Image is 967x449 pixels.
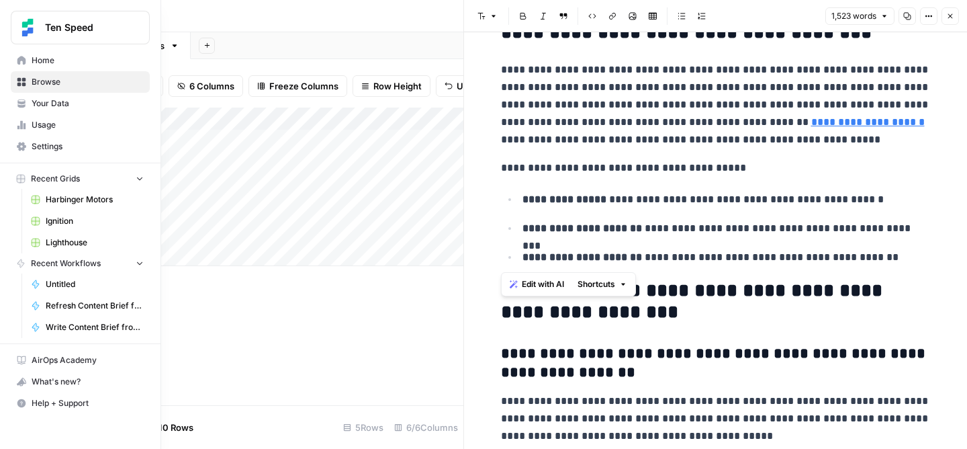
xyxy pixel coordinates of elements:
button: Help + Support [11,393,150,414]
span: Shortcuts [578,278,615,290]
span: Recent Grids [31,173,80,185]
span: Recent Workflows [31,257,101,270]
span: Usage [32,119,144,131]
a: AirOps Academy [11,350,150,371]
button: Freeze Columns [248,75,347,97]
span: 1,523 words [831,10,876,22]
button: 1,523 words [825,7,894,25]
span: Help + Support [32,397,144,409]
span: Untitled [46,278,144,290]
button: Row Height [353,75,430,97]
button: Recent Grids [11,169,150,189]
a: Ignition [25,210,150,232]
a: Write Content Brief from Keyword [DEV] [25,317,150,338]
span: Refresh Content Brief from Keyword [DEV] [46,300,144,312]
a: Your Data [11,93,150,114]
button: What's new? [11,371,150,393]
button: Shortcuts [572,276,633,293]
span: AirOps Academy [32,354,144,366]
button: 6 Columns [169,75,243,97]
span: Write Content Brief from Keyword [DEV] [46,321,144,333]
span: Ignition [46,215,144,227]
span: Freeze Columns [269,79,338,93]
div: What's new? [11,372,149,392]
span: Settings [32,140,144,153]
div: 5 Rows [338,417,389,438]
span: Lighthouse [46,237,144,249]
a: Settings [11,136,150,157]
span: Undo [457,79,479,93]
span: Harbinger Motors [46,194,144,206]
span: Row Height [373,79,422,93]
button: Undo [436,75,488,97]
button: Recent Workflows [11,253,150,274]
span: Edit with AI [522,278,564,290]
button: Edit with AI [504,276,569,293]
span: Add 10 Rows [140,421,193,434]
a: Usage [11,114,150,136]
span: Home [32,54,144,67]
a: Harbinger Motors [25,189,150,210]
span: Ten Speed [45,21,126,34]
div: 6/6 Columns [389,417,463,438]
span: 6 Columns [189,79,234,93]
a: Refresh Content Brief from Keyword [DEV] [25,295,150,317]
a: Browse [11,71,150,93]
a: Lighthouse [25,232,150,253]
button: Workspace: Ten Speed [11,11,150,44]
img: Ten Speed Logo [15,15,40,40]
span: Your Data [32,97,144,110]
a: Home [11,50,150,71]
span: Browse [32,76,144,88]
a: Untitled [25,274,150,295]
